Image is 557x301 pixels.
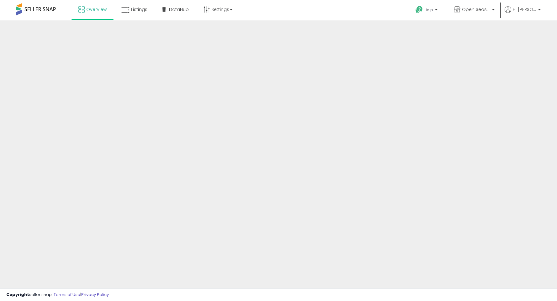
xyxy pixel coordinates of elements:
span: Hi [PERSON_NAME] [513,6,536,13]
span: DataHub [169,6,189,13]
a: Help [411,1,444,20]
span: Overview [86,6,107,13]
a: Hi [PERSON_NAME] [505,6,541,20]
span: Open Seasons [462,6,490,13]
span: Help [425,7,433,13]
i: Get Help [415,6,423,14]
span: Listings [131,6,147,13]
